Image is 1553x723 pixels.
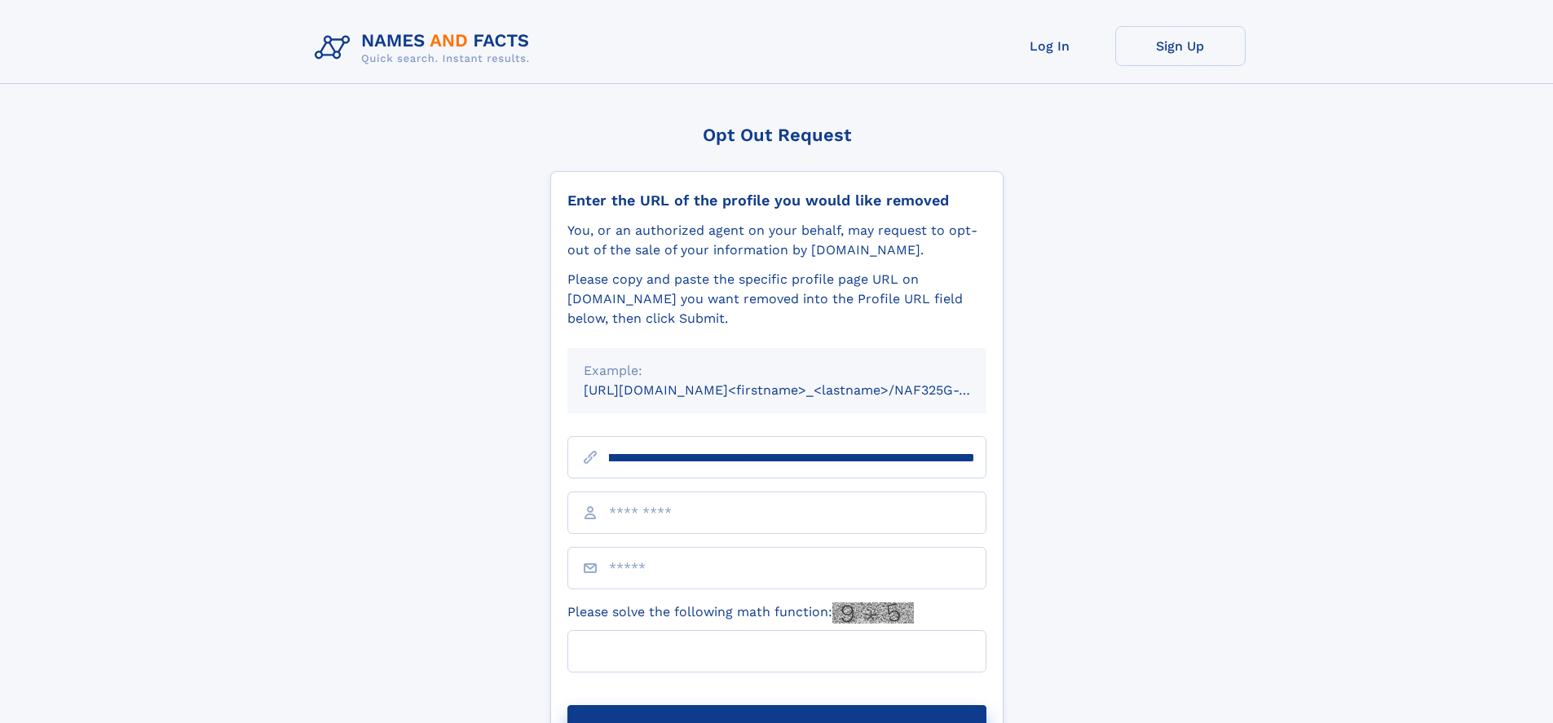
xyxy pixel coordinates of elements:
[985,26,1115,66] a: Log In
[1115,26,1246,66] a: Sign Up
[308,26,543,70] img: Logo Names and Facts
[584,361,970,381] div: Example:
[550,125,1004,145] div: Opt Out Request
[567,270,986,328] div: Please copy and paste the specific profile page URL on [DOMAIN_NAME] you want removed into the Pr...
[584,382,1017,398] small: [URL][DOMAIN_NAME]<firstname>_<lastname>/NAF325G-xxxxxxxx
[567,221,986,260] div: You, or an authorized agent on your behalf, may request to opt-out of the sale of your informatio...
[567,602,914,624] label: Please solve the following math function:
[567,192,986,209] div: Enter the URL of the profile you would like removed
